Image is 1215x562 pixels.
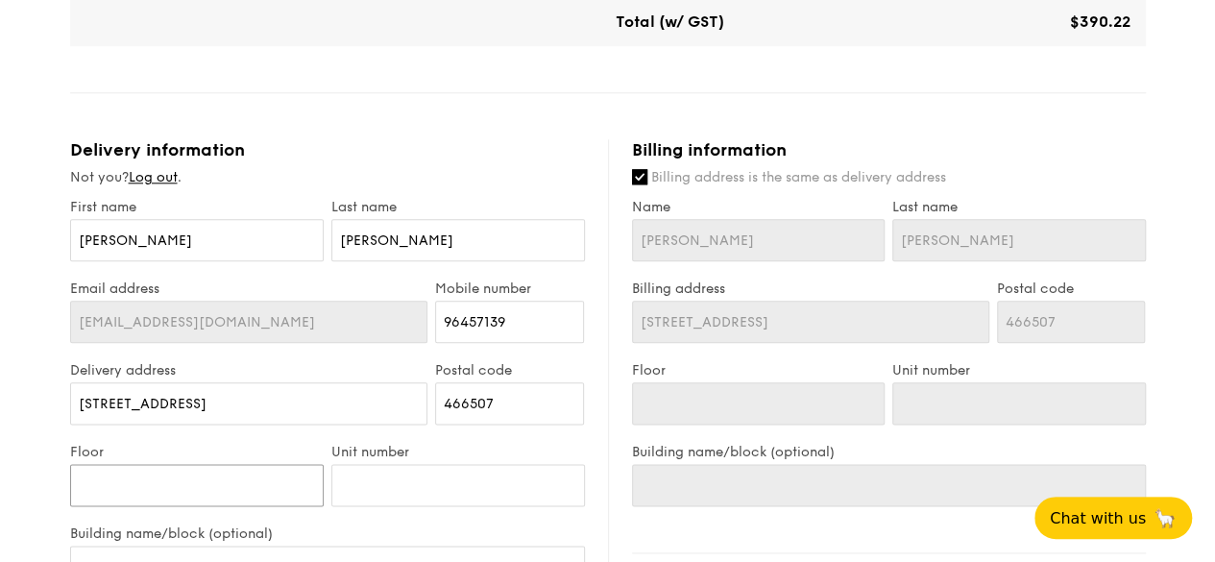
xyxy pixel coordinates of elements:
[892,362,1146,379] label: Unit number
[331,199,585,215] label: Last name
[632,139,787,160] span: Billing information
[1034,497,1192,539] button: Chat with us🦙
[70,362,428,379] label: Delivery address
[70,444,324,460] label: Floor
[632,169,647,184] input: Billing address is the same as delivery address
[1154,507,1177,529] span: 🦙
[1050,509,1146,527] span: Chat with us
[632,362,886,379] label: Floor
[651,169,946,185] span: Billing address is the same as delivery address
[70,199,324,215] label: First name
[331,444,585,460] label: Unit number
[632,281,989,297] label: Billing address
[70,525,585,542] label: Building name/block (optional)
[632,444,1146,460] label: Building name/block (optional)
[997,281,1146,297] label: Postal code
[1070,12,1130,31] span: $390.22
[435,362,584,379] label: Postal code
[435,281,584,297] label: Mobile number
[70,168,585,187] div: Not you? .
[70,281,428,297] label: Email address
[129,169,178,185] a: Log out
[892,199,1146,215] label: Last name
[70,139,245,160] span: Delivery information
[616,12,724,31] span: Total (w/ GST)
[632,199,886,215] label: Name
